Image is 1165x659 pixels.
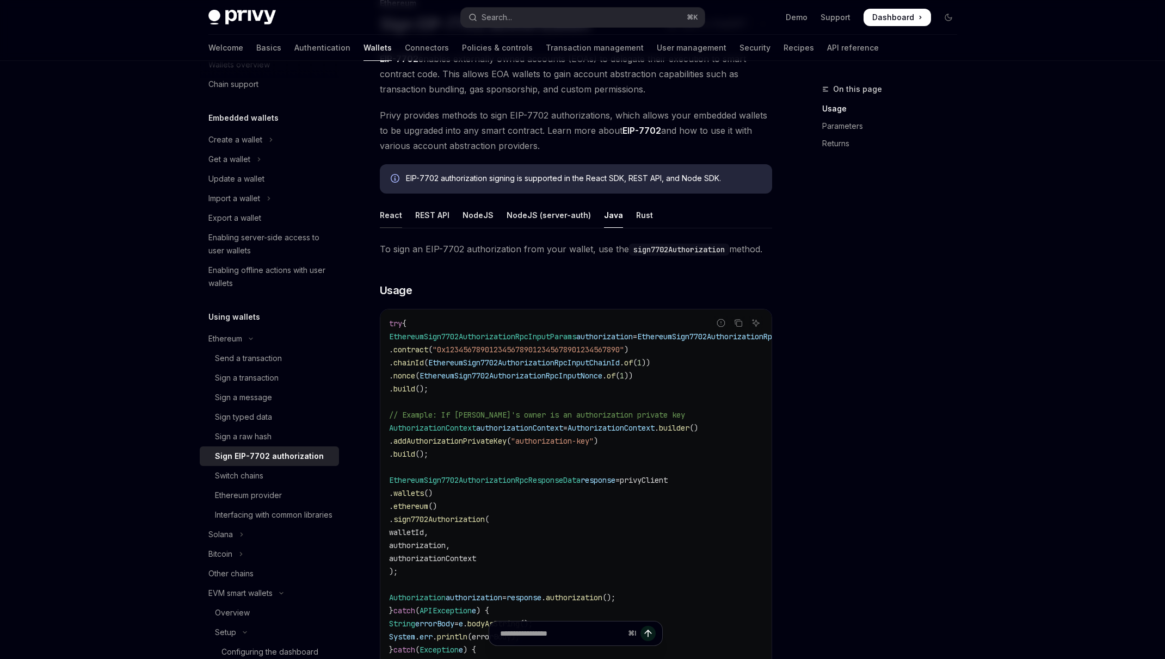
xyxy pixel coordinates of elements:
[511,436,594,446] span: "authorization-key"
[200,544,339,564] button: Toggle Bitcoin section
[507,202,591,228] div: NodeJS (server-auth)
[541,593,546,602] span: .
[380,241,772,257] span: To sign an EIP-7702 authorization from your wallet, use the method.
[200,525,339,544] button: Toggle Solana section
[687,13,698,22] span: ⌘ K
[200,427,339,446] a: Sign a raw hash
[389,527,428,537] span: walletId,
[393,358,424,368] span: chainId
[393,384,415,394] span: build
[294,35,350,61] a: Authentication
[406,173,761,185] div: EIP-7702 authorization signing is supported in the React SDK, REST API, and Node SDK.
[714,316,728,330] button: Report incorrect code
[446,593,502,602] span: authorization
[200,329,339,349] button: Toggle Ethereum section
[200,505,339,525] a: Interfacing with common libraries
[420,606,472,616] span: APIException
[215,371,279,384] div: Sign a transaction
[393,606,415,616] span: catch
[393,371,415,381] span: nonce
[393,514,485,524] span: sign7702Authorization
[500,621,624,645] input: Ask a question...
[568,423,655,433] span: AuthorizationContext
[391,174,402,185] svg: Info
[615,371,620,381] span: (
[389,475,581,485] span: EthereumSign7702AuthorizationRpcResponseData
[476,606,489,616] span: ) {
[208,264,332,290] div: Enabling offline actions with user wallets
[485,514,489,524] span: (
[640,626,656,641] button: Send message
[200,564,339,583] a: Other chains
[200,583,339,603] button: Toggle EVM smart wallets section
[200,208,339,228] a: Export a wallet
[833,83,882,96] span: On this page
[208,310,260,324] h5: Using wallets
[402,319,406,328] span: {
[200,466,339,486] a: Switch chains
[208,133,262,146] div: Create a wallet
[393,449,415,459] span: build
[200,486,339,505] a: Ethereum provider
[415,384,428,394] span: ();
[389,449,393,459] span: .
[576,332,633,341] span: authorization
[215,411,272,424] div: Sign typed data
[624,345,628,355] span: )
[462,35,533,61] a: Policies & controls
[655,423,659,433] span: .
[389,371,393,381] span: .
[215,626,236,639] div: Setup
[594,436,598,446] span: )
[637,332,824,341] span: EthereumSign7702AuthorizationRpcInputParams
[389,501,393,511] span: .
[200,260,339,293] a: Enabling offline actions with user wallets
[689,423,698,433] span: ()
[633,332,637,341] span: =
[215,450,324,463] div: Sign EIP-7702 authorization
[624,371,633,381] span: ))
[208,10,276,25] img: dark logo
[428,501,437,511] span: ()
[822,100,966,117] a: Usage
[615,475,620,485] span: =
[208,153,250,166] div: Get a wallet
[208,528,233,541] div: Solana
[208,231,332,257] div: Enabling server-side access to user wallets
[389,358,393,368] span: .
[507,436,511,446] span: (
[200,228,339,260] a: Enabling server-side access to user wallets
[200,74,339,94] a: Chain support
[620,358,624,368] span: .
[393,345,428,355] span: contract
[633,358,637,368] span: (
[389,332,576,341] span: EthereumSign7702AuthorizationRpcInputParams
[256,35,281,61] a: Basics
[415,202,449,228] div: REST API
[389,410,685,420] span: // Example: If [PERSON_NAME]'s owner is an authorization private key
[215,508,332,521] div: Interfacing with common libraries
[461,8,705,27] button: Open search
[380,202,402,228] div: React
[380,108,772,153] span: Privy provides methods to sign EIP-7702 authorizations, which allows your embedded wallets to be ...
[200,349,339,368] a: Send a transaction
[872,12,914,23] span: Dashboard
[389,488,393,498] span: .
[208,192,260,205] div: Import a wallet
[389,345,393,355] span: .
[389,384,393,394] span: .
[642,358,650,368] span: ))
[200,407,339,427] a: Sign typed data
[602,371,607,381] span: .
[622,125,661,136] a: EIP-7702
[200,446,339,466] a: Sign EIP-7702 authorization
[389,436,393,446] span: .
[215,489,282,502] div: Ethereum provider
[215,606,250,619] div: Overview
[786,12,808,23] a: Demo
[380,51,772,97] span: enables externally owned accounts (EOAs) to delegate their execution to smart contract code. This...
[482,11,512,24] div: Search...
[822,117,966,135] a: Parameters
[215,430,272,443] div: Sign a raw hash
[200,150,339,169] button: Toggle Get a wallet section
